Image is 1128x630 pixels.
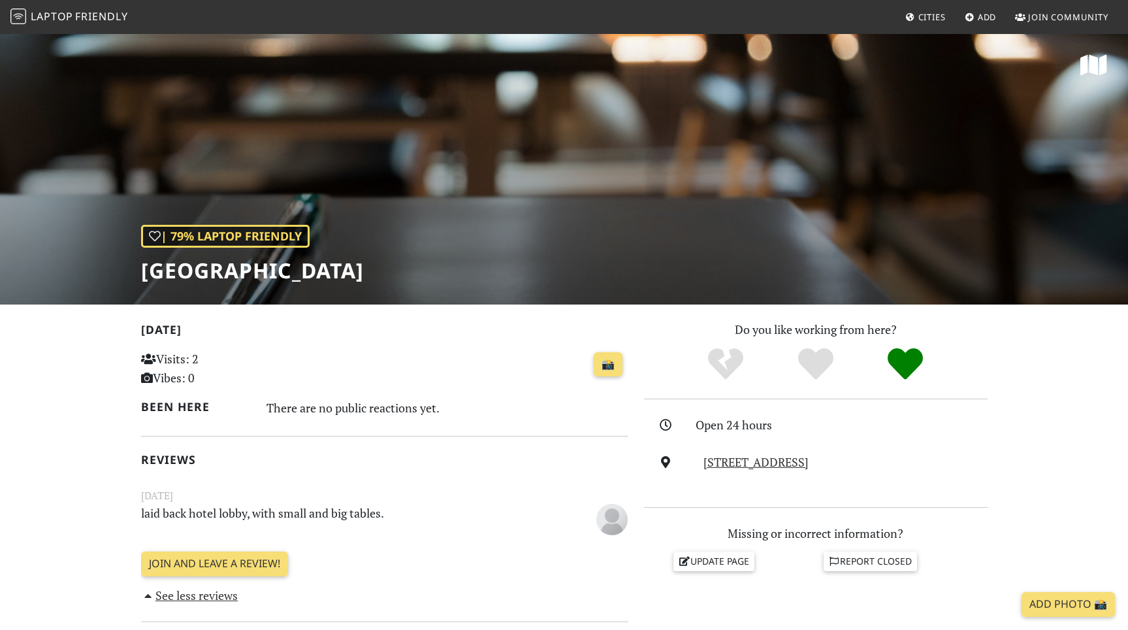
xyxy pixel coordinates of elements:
span: Join Community [1028,11,1108,23]
span: Laptop [31,9,73,24]
div: Definitely! [860,346,950,382]
small: [DATE] [133,488,636,504]
a: Join and leave a review! [141,552,288,576]
span: Cities [918,11,946,23]
h2: [DATE] [141,323,628,342]
p: Do you like working from here? [644,320,988,339]
img: blank-535327c66bd565773addf3077783bbfce4b00ec00e9fd257753287c682c7fa38.png [596,504,628,535]
div: | 79% Laptop Friendly [141,225,310,248]
div: No [681,346,771,382]
a: LaptopFriendly LaptopFriendly [10,6,128,29]
div: There are no public reactions yet. [266,397,628,418]
img: LaptopFriendly [10,8,26,24]
span: Add [978,11,997,23]
p: Visits: 2 Vibes: 0 [141,350,293,388]
a: Join Community [1010,5,1114,29]
h2: Been here [141,400,251,414]
p: laid back hotel lobby, with small and big tables. [133,504,553,533]
div: Open 24 hours [696,416,995,435]
p: Missing or incorrect information? [644,524,988,543]
h2: Reviews [141,453,628,467]
a: Add Photo 📸 [1022,592,1115,617]
h1: [GEOGRAPHIC_DATA] [141,258,364,283]
a: Cities [900,5,951,29]
div: Yes [771,346,861,382]
span: Anonymous [596,510,628,526]
a: Report closed [824,552,918,571]
a: 📸 [594,352,622,377]
a: Add [959,5,1002,29]
a: Update page [673,552,754,571]
a: See less reviews [141,588,238,603]
a: [STREET_ADDRESS] [703,454,809,470]
span: Friendly [75,9,127,24]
